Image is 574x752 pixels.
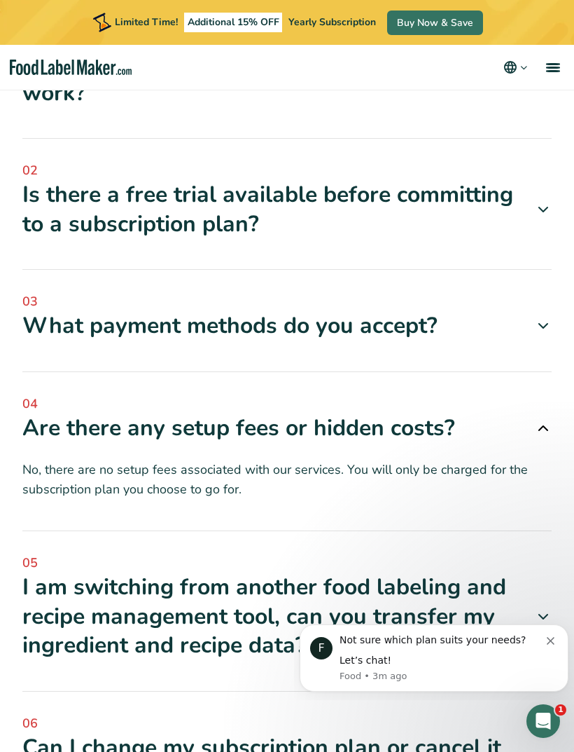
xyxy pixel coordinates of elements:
[22,161,552,238] a: 02 Is there a free trial available before committing to a subscription plan?
[22,554,552,660] a: 05 I am switching from another food labeling and recipe management tool, can you transfer my ingr...
[22,554,552,573] span: 05
[115,15,178,29] span: Limited Time!
[294,613,574,700] iframe: Intercom notifications message
[22,714,552,733] span: 06
[22,292,552,341] a: 03 What payment methods do you accept?
[22,161,552,180] span: 02
[22,395,552,413] span: 04
[555,704,566,716] span: 1
[22,292,552,311] span: 03
[184,13,283,32] span: Additional 15% OFF
[529,45,574,90] a: menu
[502,59,529,76] button: Change language
[10,60,132,76] a: Food Label Maker homepage
[22,49,552,107] div: How does the pricing for [DOMAIN_NAME] work?
[526,704,560,738] iframe: Intercom live chat
[22,573,552,660] div: I am switching from another food labeling and recipe management tool, can you transfer my ingredi...
[22,311,552,341] div: What payment methods do you accept?
[22,30,552,107] a: 01 How does the pricing for [DOMAIN_NAME] work?
[22,180,552,238] div: Is there a free trial available before committing to a subscription plan?
[22,413,552,443] div: Are there any setup fees or hidden costs?
[22,460,552,500] p: No, there are no setup fees associated with our services. You will only be charged for the subscr...
[387,11,483,35] a: Buy Now & Save
[22,395,552,443] a: 04 Are there any setup fees or hidden costs?
[288,15,376,29] span: Yearly Subscription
